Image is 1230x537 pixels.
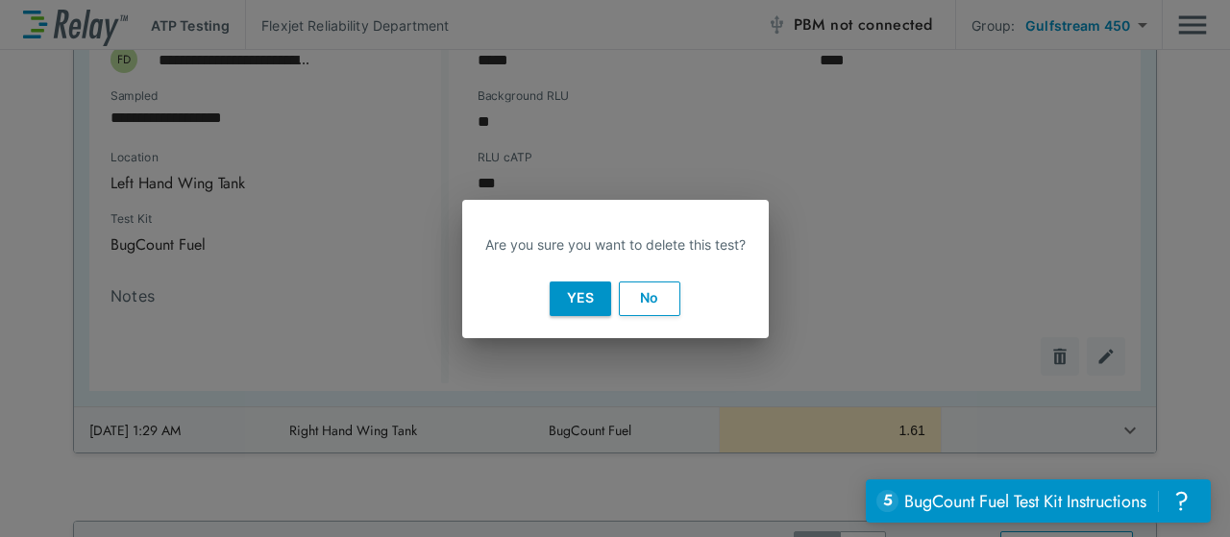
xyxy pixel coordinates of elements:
[550,281,611,316] button: Yes
[866,479,1211,523] iframe: Resource center
[485,234,746,255] p: Are you sure you want to delete this test?
[619,281,680,316] button: No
